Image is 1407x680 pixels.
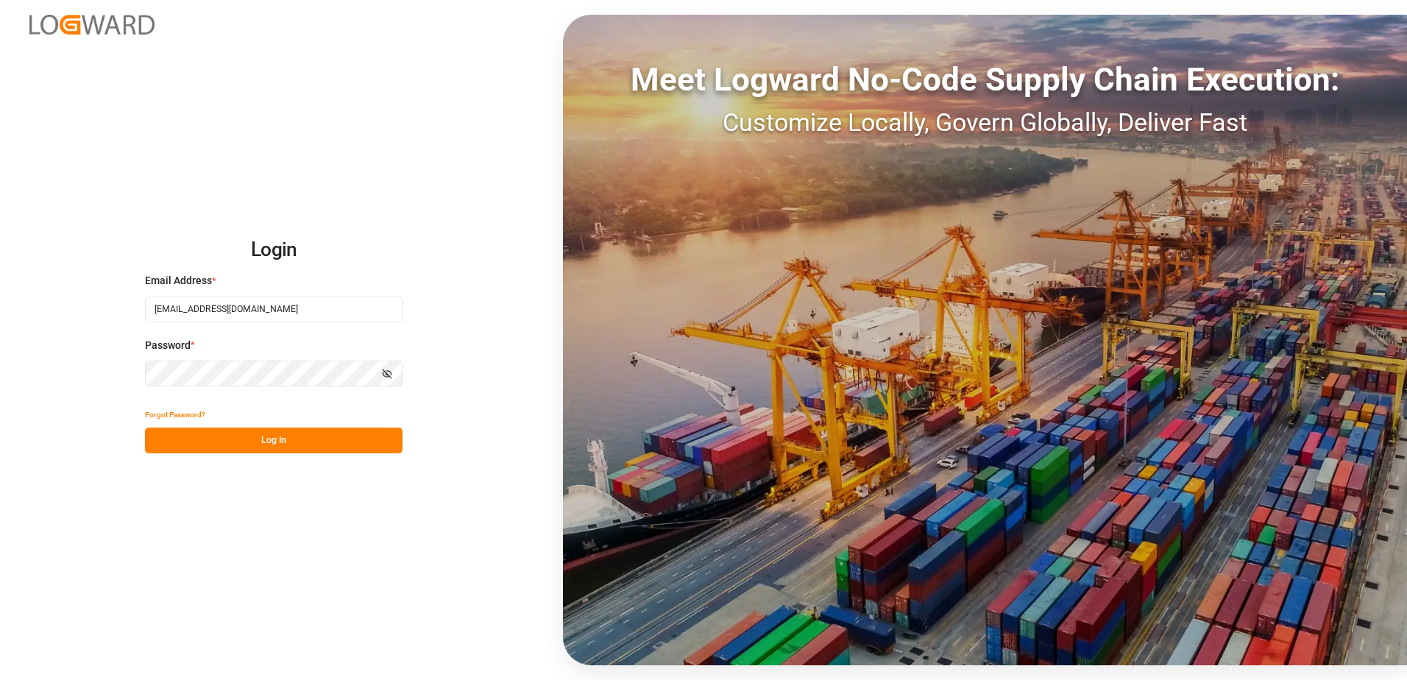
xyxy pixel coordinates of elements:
[563,104,1407,141] div: Customize Locally, Govern Globally, Deliver Fast
[145,338,191,353] span: Password
[145,428,403,453] button: Log In
[145,273,212,288] span: Email Address
[145,297,403,322] input: Enter your email
[563,55,1407,104] div: Meet Logward No-Code Supply Chain Execution:
[145,227,403,274] h2: Login
[29,15,155,35] img: Logward_new_orange.png
[145,402,205,428] button: Forgot Password?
